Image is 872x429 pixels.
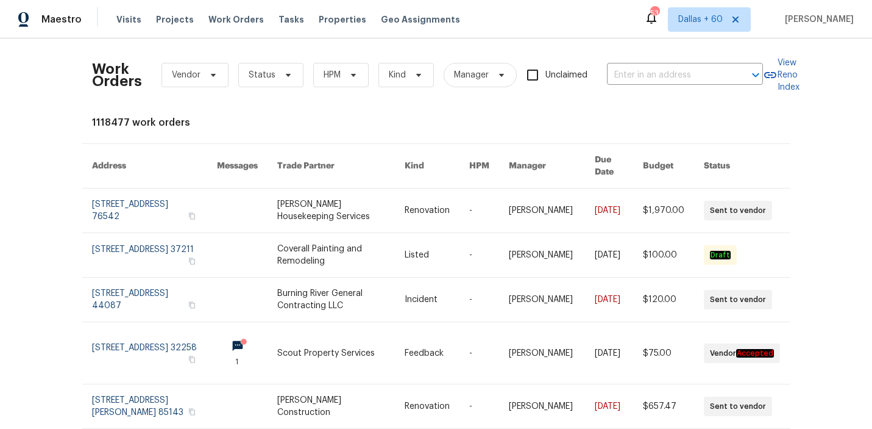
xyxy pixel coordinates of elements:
[585,144,633,189] th: Due Date
[268,189,395,233] td: [PERSON_NAME] Housekeeping Services
[395,144,459,189] th: Kind
[249,69,275,81] span: Status
[780,13,854,26] span: [PERSON_NAME]
[459,278,499,322] td: -
[186,256,197,267] button: Copy Address
[633,144,694,189] th: Budget
[459,144,499,189] th: HPM
[186,300,197,311] button: Copy Address
[268,322,395,384] td: Scout Property Services
[459,322,499,384] td: -
[156,13,194,26] span: Projects
[324,69,341,81] span: HPM
[389,69,406,81] span: Kind
[395,189,459,233] td: Renovation
[268,233,395,278] td: Coverall Painting and Remodeling
[268,278,395,322] td: Burning River General Contracting LLC
[747,67,764,84] button: Open
[678,13,723,26] span: Dallas + 60
[459,384,499,429] td: -
[186,211,197,222] button: Copy Address
[319,13,366,26] span: Properties
[92,117,781,129] div: 1118477 work orders
[186,354,197,365] button: Copy Address
[459,189,499,233] td: -
[82,144,208,189] th: Address
[763,57,799,93] a: View Reno Index
[381,13,460,26] span: Geo Assignments
[172,69,200,81] span: Vendor
[459,233,499,278] td: -
[454,69,489,81] span: Manager
[650,7,659,20] div: 534
[395,384,459,429] td: Renovation
[499,144,585,189] th: Manager
[395,233,459,278] td: Listed
[207,144,268,189] th: Messages
[268,384,395,429] td: [PERSON_NAME] Construction
[41,13,82,26] span: Maestro
[92,63,142,87] h2: Work Orders
[278,15,304,24] span: Tasks
[545,69,587,82] span: Unclaimed
[395,322,459,384] td: Feedback
[499,322,585,384] td: [PERSON_NAME]
[499,278,585,322] td: [PERSON_NAME]
[116,13,141,26] span: Visits
[499,189,585,233] td: [PERSON_NAME]
[395,278,459,322] td: Incident
[268,144,395,189] th: Trade Partner
[694,144,790,189] th: Status
[499,384,585,429] td: [PERSON_NAME]
[499,233,585,278] td: [PERSON_NAME]
[186,406,197,417] button: Copy Address
[208,13,264,26] span: Work Orders
[607,66,729,85] input: Enter in an address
